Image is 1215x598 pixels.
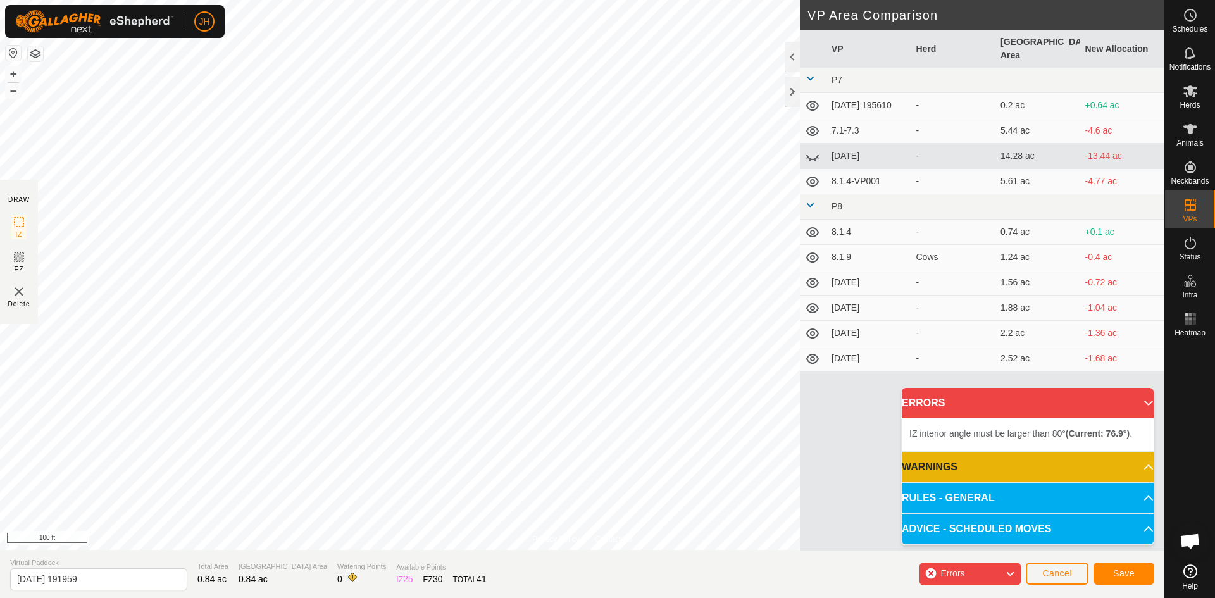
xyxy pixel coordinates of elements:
td: 8.1.4-VP001 [826,169,911,194]
th: [GEOGRAPHIC_DATA] Area [995,30,1080,68]
td: -0.4 ac [1080,245,1165,270]
td: 5.61 ac [995,169,1080,194]
button: Map Layers [28,46,43,61]
div: EZ [423,573,443,586]
div: - [916,225,991,239]
span: Total Area [197,561,228,572]
p-accordion-header: ERRORS [902,388,1154,418]
div: - [916,352,991,365]
p-accordion-content: ERRORS [902,418,1154,451]
span: IZ interior angle must be larger than 80° . [909,428,1132,439]
td: 1.24 ac [995,245,1080,270]
span: Herds [1180,101,1200,109]
div: Cows [916,251,991,264]
span: Errors [940,568,964,578]
a: Privacy Policy [532,533,580,545]
td: 8.1.4 [826,220,911,245]
div: - [916,301,991,315]
div: - [916,99,991,112]
td: -1.04 ac [1080,296,1165,321]
p-accordion-header: WARNINGS [902,452,1154,482]
td: 1.88 ac [995,296,1080,321]
span: P7 [832,75,842,85]
span: ADVICE - SCHEDULED MOVES [902,521,1051,537]
td: -4.6 ac [1080,118,1165,144]
td: [DATE] 195610 [826,93,911,118]
span: Notifications [1169,63,1211,71]
td: 2.52 ac [995,346,1080,371]
td: 14.28 ac [995,144,1080,169]
button: Cancel [1026,563,1088,585]
span: 0.84 ac [239,574,268,584]
div: DRAW [8,195,30,204]
span: 25 [403,574,413,584]
div: Open chat [1171,522,1209,560]
span: VPs [1183,215,1197,223]
span: Neckbands [1171,177,1209,185]
span: Status [1179,253,1200,261]
span: 30 [433,574,443,584]
span: P8 [832,201,842,211]
td: -1.36 ac [1080,321,1165,346]
div: IZ [396,573,413,586]
th: VP [826,30,911,68]
span: Watering Points [337,561,386,572]
td: -4.77 ac [1080,169,1165,194]
td: [DATE] [826,144,911,169]
span: Delete [8,299,30,309]
a: Contact Us [595,533,632,545]
td: [DATE] [826,321,911,346]
td: -1.68 ac [1080,346,1165,371]
span: Virtual Paddock [10,558,187,568]
div: - [916,276,991,289]
th: New Allocation [1080,30,1165,68]
td: +0.64 ac [1080,93,1165,118]
td: -13.44 ac [1080,144,1165,169]
span: EZ [15,265,24,274]
span: Help [1182,582,1198,590]
a: Help [1165,559,1215,595]
td: -0.72 ac [1080,270,1165,296]
h2: VP Area Comparison [807,8,1164,23]
span: 0.84 ac [197,574,227,584]
span: [GEOGRAPHIC_DATA] Area [239,561,327,572]
td: 5.44 ac [995,118,1080,144]
div: - [916,149,991,163]
td: 1.56 ac [995,270,1080,296]
td: [DATE] [826,270,911,296]
span: WARNINGS [902,459,957,475]
p-accordion-header: ADVICE - SCHEDULED MOVES [902,514,1154,544]
p-accordion-header: RULES - GENERAL [902,483,1154,513]
div: TOTAL [453,573,487,586]
span: 0 [337,574,342,584]
span: JH [199,15,209,28]
td: 2.2 ac [995,321,1080,346]
button: Reset Map [6,46,21,61]
button: + [6,66,21,82]
button: Save [1093,563,1154,585]
td: 8.1.9 [826,245,911,270]
td: 0.2 ac [995,93,1080,118]
div: - [916,327,991,340]
span: Heatmap [1174,329,1206,337]
span: RULES - GENERAL [902,490,995,506]
td: 7.1-7.3 [826,118,911,144]
span: Save [1113,568,1135,578]
td: +0.1 ac [1080,220,1165,245]
span: ERRORS [902,396,945,411]
div: - [916,124,991,137]
img: VP [11,284,27,299]
div: - [916,175,991,188]
b: (Current: 76.9°) [1066,428,1130,439]
span: Available Points [396,562,486,573]
span: Cancel [1042,568,1072,578]
span: IZ [16,230,23,239]
th: Herd [911,30,996,68]
td: [DATE] [826,296,911,321]
td: [DATE] [826,346,911,371]
span: Schedules [1172,25,1207,33]
span: Animals [1176,139,1204,147]
img: Gallagher Logo [15,10,173,33]
td: 0.74 ac [995,220,1080,245]
span: Infra [1182,291,1197,299]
